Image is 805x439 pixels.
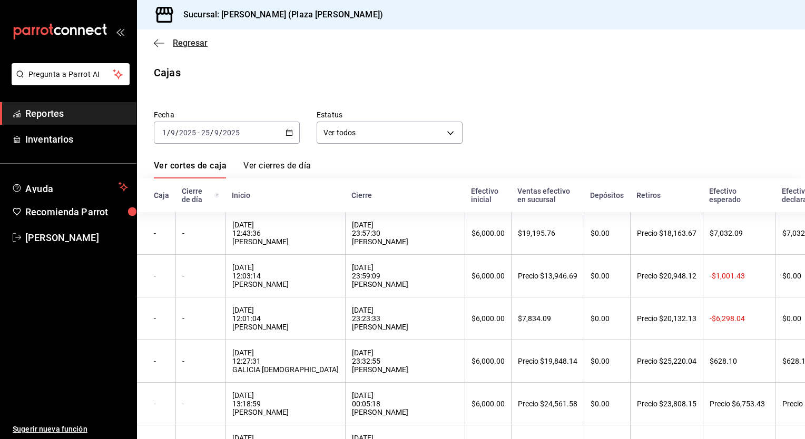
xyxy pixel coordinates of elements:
div: $6,000.00 [472,314,505,323]
div: [DATE] 00:05:18 [PERSON_NAME] [352,391,458,416]
div: Ventas efectivo en sucursal [517,187,577,204]
div: - [154,272,169,280]
font: Cierre de día [182,187,206,204]
div: Pestañas de navegación [154,161,311,178]
div: $6,000.00 [472,400,505,408]
font: [PERSON_NAME] [25,232,99,243]
div: - [182,272,219,280]
span: - [198,128,200,137]
a: Ver cierres de día [243,161,311,178]
span: / [210,128,213,137]
div: [DATE] 12:43:36 [PERSON_NAME] [232,221,339,246]
font: Sugerir nueva función [13,425,87,433]
span: / [219,128,222,137]
div: Precio $19,848.14 [518,357,577,365]
div: $0.00 [591,272,624,280]
button: Regresar [154,38,208,48]
div: Precio $18,163.67 [637,229,696,237]
span: Ayuda [25,181,114,193]
input: -- [214,128,219,137]
input: -- [170,128,175,137]
input: ---- [222,128,240,137]
input: -- [201,128,210,137]
div: $6,000.00 [472,229,505,237]
span: / [175,128,179,137]
div: [DATE] 12:27:31 GALICIA [DEMOGRAPHIC_DATA] [232,348,339,374]
div: [DATE] 13:18:59 [PERSON_NAME] [232,391,339,416]
div: Efectivo inicial [471,187,505,204]
div: - [182,357,219,365]
div: Precio $20,132.13 [637,314,696,323]
div: Precio $6,753.43 [710,400,769,408]
h3: Sucursal: [PERSON_NAME] (Plaza [PERSON_NAME]) [175,8,383,21]
div: $628.10 [710,357,769,365]
div: $7,032.09 [710,229,769,237]
font: Reportes [25,108,64,119]
input: ---- [179,128,197,137]
div: [DATE] 23:32:55 [PERSON_NAME] [352,348,458,374]
div: Efectivo esperado [709,187,769,204]
div: - [154,400,169,408]
div: [DATE] 23:23:33 [PERSON_NAME] [352,306,458,331]
div: [DATE] 23:59:09 [PERSON_NAME] [352,263,458,288]
div: $0.00 [591,314,624,323]
div: Precio $13,946.69 [518,272,577,280]
div: [DATE] 23:57:30 [PERSON_NAME] [352,221,458,246]
font: Inventarios [25,134,73,145]
div: Precio $24,561.58 [518,400,577,408]
div: $0.00 [591,357,624,365]
span: Pregunta a Parrot AI [28,69,113,80]
font: Ver cortes de caja [154,161,227,171]
div: [DATE] 12:03:14 [PERSON_NAME] [232,263,339,288]
div: Caja [154,191,169,199]
div: - [154,357,169,365]
div: $0.00 [591,400,624,408]
div: -$6,298.04 [710,314,769,323]
font: Recomienda Parrot [25,206,108,217]
div: - [182,229,219,237]
div: Depósitos [590,191,624,199]
div: Cierre [351,191,458,199]
label: Estatus [317,111,463,118]
button: Pregunta a Parrot AI [12,63,130,85]
span: Regresar [173,38,208,48]
input: -- [162,128,167,137]
div: Ver todos [317,122,463,144]
div: $7,834.09 [518,314,577,323]
div: [DATE] 12:01:04 [PERSON_NAME] [232,306,339,331]
div: $6,000.00 [472,357,505,365]
div: - [182,400,219,408]
div: - [154,229,169,237]
div: Precio $20,948.12 [637,272,696,280]
div: $6,000.00 [472,272,505,280]
div: $19,195.76 [518,229,577,237]
div: Precio $25,220.04 [637,357,696,365]
label: Fecha [154,111,300,118]
button: open_drawer_menu [116,27,124,36]
a: Pregunta a Parrot AI [7,76,130,87]
svg: El número de cierre de día es consecutivo y consolida todos los cortes de caja previos en un únic... [214,191,219,199]
div: - [154,314,169,323]
div: -$1,001.43 [710,272,769,280]
div: - [182,314,219,323]
span: / [167,128,170,137]
div: Cajas [154,65,181,81]
div: Inicio [232,191,339,199]
div: Retiros [636,191,696,199]
div: Precio $23,808.15 [637,400,696,408]
div: $0.00 [591,229,624,237]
